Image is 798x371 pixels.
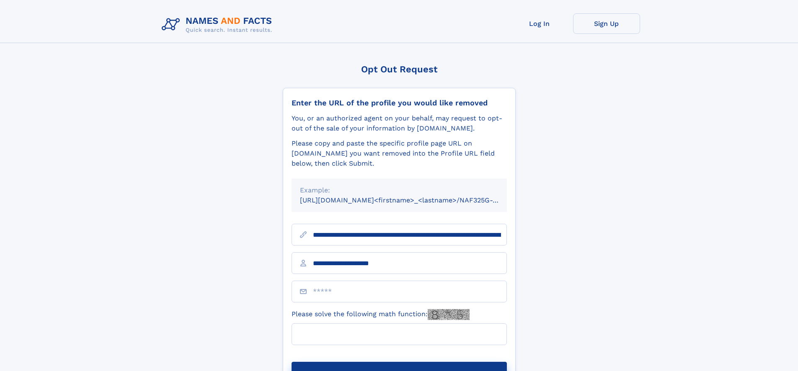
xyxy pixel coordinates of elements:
[300,196,523,204] small: [URL][DOMAIN_NAME]<firstname>_<lastname>/NAF325G-xxxxxxxx
[283,64,516,74] div: Opt Out Request
[158,13,279,36] img: Logo Names and Facts
[292,113,507,133] div: You, or an authorized agent on your behalf, may request to opt-out of the sale of your informatio...
[573,13,640,34] a: Sign Up
[292,309,470,320] label: Please solve the following math function:
[506,13,573,34] a: Log In
[292,138,507,169] div: Please copy and paste the specific profile page URL on [DOMAIN_NAME] you want removed into the Pr...
[300,185,498,195] div: Example:
[292,98,507,107] div: Enter the URL of the profile you would like removed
